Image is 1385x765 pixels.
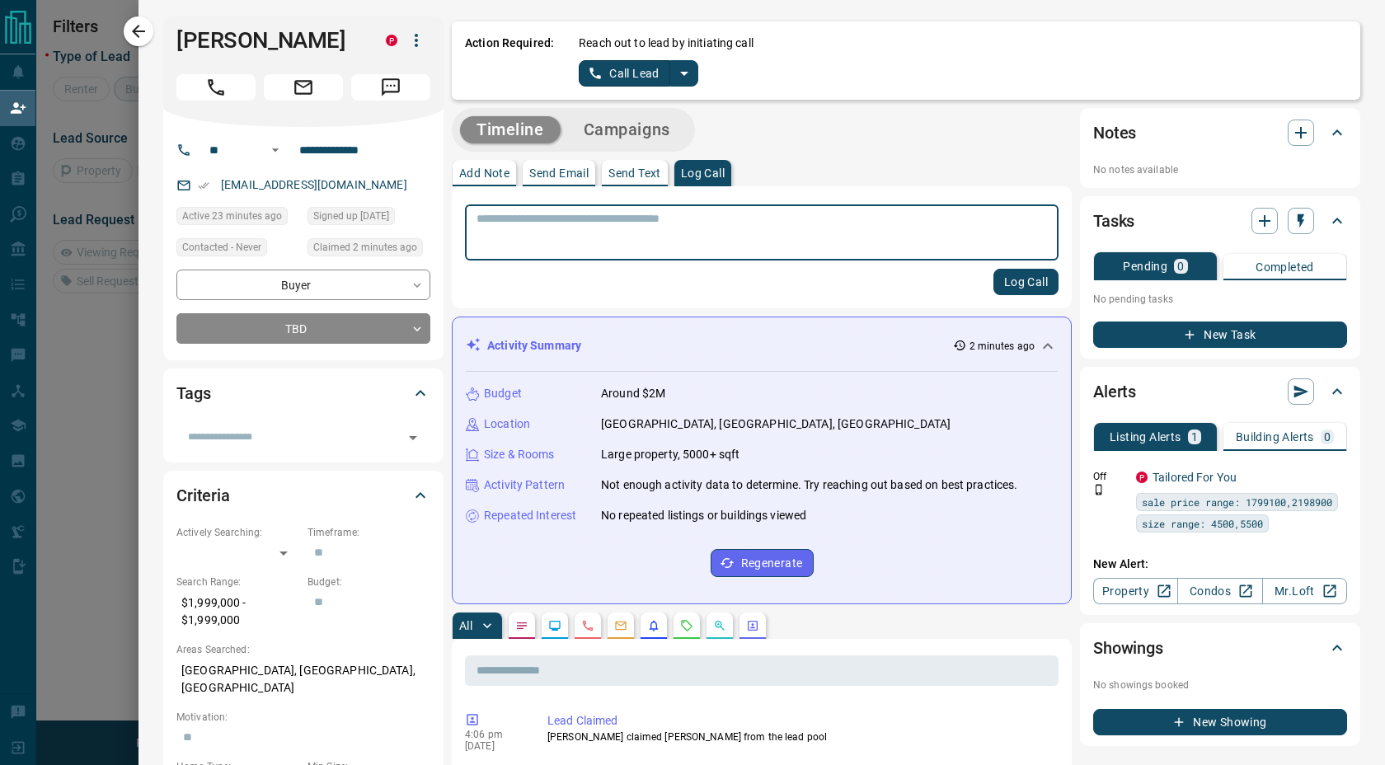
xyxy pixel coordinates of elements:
[608,167,661,179] p: Send Text
[176,657,430,702] p: [GEOGRAPHIC_DATA], [GEOGRAPHIC_DATA], [GEOGRAPHIC_DATA]
[313,208,389,224] span: Signed up [DATE]
[459,167,509,179] p: Add Note
[601,507,806,524] p: No repeated listings or buildings viewed
[265,140,285,160] button: Open
[176,710,430,725] p: Motivation:
[1110,431,1181,443] p: Listing Alerts
[1177,260,1184,272] p: 0
[1324,431,1331,443] p: 0
[969,339,1035,354] p: 2 minutes ago
[1093,628,1347,668] div: Showings
[308,575,430,589] p: Budget:
[484,385,522,402] p: Budget
[614,619,627,632] svg: Emails
[484,507,576,524] p: Repeated Interest
[547,730,1052,744] p: [PERSON_NAME] claimed [PERSON_NAME] from the lead pool
[567,116,687,143] button: Campaigns
[308,525,430,540] p: Timeframe:
[176,482,230,509] h2: Criteria
[176,380,210,406] h2: Tags
[746,619,759,632] svg: Agent Actions
[487,337,581,354] p: Activity Summary
[529,167,589,179] p: Send Email
[547,712,1052,730] p: Lead Claimed
[1142,494,1332,510] span: sale price range: 1799100,2198900
[466,331,1058,361] div: Activity Summary2 minutes ago
[176,642,430,657] p: Areas Searched:
[1093,287,1347,312] p: No pending tasks
[484,415,530,433] p: Location
[581,619,594,632] svg: Calls
[1177,578,1262,604] a: Condos
[1093,484,1105,495] svg: Push Notification Only
[1256,261,1314,273] p: Completed
[680,619,693,632] svg: Requests
[386,35,397,46] div: property.ca
[1153,471,1237,484] a: Tailored For You
[713,619,726,632] svg: Opportunities
[198,180,209,191] svg: Email Verified
[264,74,343,101] span: Email
[1236,431,1314,443] p: Building Alerts
[1093,635,1163,661] h2: Showings
[465,740,523,752] p: [DATE]
[1093,113,1347,153] div: Notes
[1093,578,1178,604] a: Property
[176,313,430,344] div: TBD
[465,35,554,87] p: Action Required:
[176,589,299,634] p: $1,999,000 - $1,999,000
[182,239,261,256] span: Contacted - Never
[1093,469,1126,484] p: Off
[459,620,472,631] p: All
[176,27,361,54] h1: [PERSON_NAME]
[1093,372,1347,411] div: Alerts
[601,446,739,463] p: Large property, 5000+ sqft
[548,619,561,632] svg: Lead Browsing Activity
[484,446,555,463] p: Size & Rooms
[176,74,256,101] span: Call
[308,238,430,261] div: Tue Oct 14 2025
[1093,120,1136,146] h2: Notes
[176,207,299,230] div: Tue Oct 14 2025
[1093,201,1347,241] div: Tasks
[1093,378,1136,405] h2: Alerts
[1093,162,1347,177] p: No notes available
[601,476,1018,494] p: Not enough activity data to determine. Try reaching out based on best practices.
[1093,208,1134,234] h2: Tasks
[401,426,425,449] button: Open
[1123,260,1167,272] p: Pending
[1093,321,1347,348] button: New Task
[711,549,814,577] button: Regenerate
[176,373,430,413] div: Tags
[460,116,561,143] button: Timeline
[681,167,725,179] p: Log Call
[176,525,299,540] p: Actively Searching:
[579,35,754,52] p: Reach out to lead by initiating call
[465,729,523,740] p: 4:06 pm
[313,239,417,256] span: Claimed 2 minutes ago
[579,60,670,87] button: Call Lead
[601,385,665,402] p: Around $2M
[1142,515,1263,532] span: size range: 4500,5500
[601,415,951,433] p: [GEOGRAPHIC_DATA], [GEOGRAPHIC_DATA], [GEOGRAPHIC_DATA]
[176,270,430,300] div: Buyer
[515,619,528,632] svg: Notes
[308,207,430,230] div: Mon Oct 28 2024
[1136,472,1148,483] div: property.ca
[484,476,565,494] p: Activity Pattern
[351,74,430,101] span: Message
[182,208,282,224] span: Active 23 minutes ago
[579,60,698,87] div: split button
[647,619,660,632] svg: Listing Alerts
[1093,709,1347,735] button: New Showing
[221,178,407,191] a: [EMAIL_ADDRESS][DOMAIN_NAME]
[1093,556,1347,573] p: New Alert:
[176,476,430,515] div: Criteria
[993,269,1059,295] button: Log Call
[176,575,299,589] p: Search Range:
[1262,578,1347,604] a: Mr.Loft
[1093,678,1347,692] p: No showings booked
[1191,431,1198,443] p: 1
